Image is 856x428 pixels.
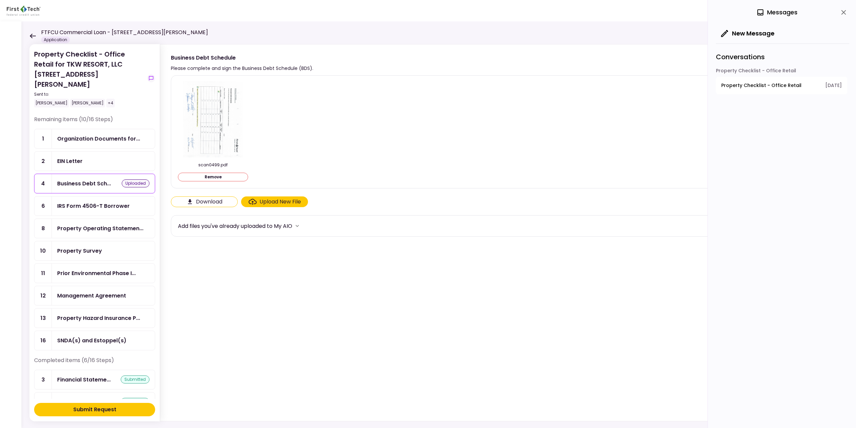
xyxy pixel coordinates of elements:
[34,99,69,107] div: [PERSON_NAME]
[41,28,208,36] h1: FTFCU Commercial Loan - [STREET_ADDRESS][PERSON_NAME]
[716,44,849,67] div: Conversations
[57,336,126,345] div: SNDA(s) and Estoppel(s)
[34,331,52,350] div: 16
[34,309,52,328] div: 13
[34,241,155,261] a: 10Property Survey
[178,173,248,181] button: Remove
[106,99,115,107] div: +4
[57,179,111,188] div: Business Debt Schedule
[171,196,238,207] button: Click here to download the document
[121,398,149,406] div: submitted
[178,222,292,230] div: Add files you've already uploaded to My AIO
[34,308,155,328] a: 13Property Hazard Insurance Policy and Liability Insurance Policy
[57,269,136,277] div: Prior Environmental Phase I and/or Phase II
[34,219,52,238] div: 8
[34,263,155,283] a: 11Prior Environmental Phase I and/or Phase II
[259,198,301,206] div: Upload New File
[57,202,130,210] div: IRS Form 4506-T Borrower
[34,286,52,305] div: 12
[57,157,83,165] div: EIN Letter
[70,99,105,107] div: [PERSON_NAME]
[57,224,143,233] div: Property Operating Statements
[147,74,155,82] button: show-messages
[34,356,155,370] div: Completed items (6/16 Steps)
[121,375,149,383] div: submitted
[34,129,155,149] a: 1Organization Documents for Borrowing Entity
[41,36,70,43] div: Application
[160,44,843,421] div: Business Debt SchedulePlease complete and sign the Business Debt Schedule (BDS).uploadedshow-mess...
[178,162,248,168] div: scan0499.pdf
[34,370,155,390] a: 3Financial Statement - Borrowersubmitted
[34,174,155,193] a: 4Business Debt Scheduleuploaded
[34,403,155,416] button: Submit Request
[825,82,842,89] span: [DATE]
[241,196,308,207] span: Click here to upload the required document
[721,82,801,89] span: Property Checklist - Office Retail
[57,375,111,384] div: Financial Statement - Borrower
[34,91,144,97] div: Sent to:
[171,64,313,72] div: Please complete and sign the Business Debt Schedule (BDS).
[57,135,140,143] div: Organization Documents for Borrowing Entity
[171,54,313,62] div: Business Debt Schedule
[292,221,302,231] button: more
[34,174,52,193] div: 4
[57,314,140,322] div: Property Hazard Insurance Policy and Liability Insurance Policy
[34,370,52,389] div: 3
[57,291,126,300] div: Management Agreement
[34,129,52,148] div: 1
[716,77,847,94] button: open-conversation
[34,196,52,216] div: 6
[34,241,52,260] div: 10
[34,264,52,283] div: 11
[34,331,155,350] a: 16SNDA(s) and Estoppel(s)
[838,7,849,18] button: close
[34,49,144,107] div: Property Checklist - Office Retail for TKW RESORT, LLC [STREET_ADDRESS][PERSON_NAME]
[34,115,155,129] div: Remaining items (10/16 Steps)
[716,67,847,77] div: Property Checklist - Office Retail
[7,6,40,16] img: Partner icon
[34,151,155,171] a: 2EIN Letter
[57,247,102,255] div: Property Survey
[34,392,155,420] a: 5Tax Return - Borrowersubmitted
[756,7,797,17] div: Messages
[57,398,121,415] div: Tax Return - Borrower
[34,152,52,171] div: 2
[73,406,116,414] div: Submit Request
[122,179,149,187] div: uploaded
[716,25,780,42] button: New Message
[34,393,52,420] div: 5
[34,196,155,216] a: 6IRS Form 4506-T Borrower
[34,286,155,306] a: 12Management Agreement
[34,219,155,238] a: 8Property Operating Statements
